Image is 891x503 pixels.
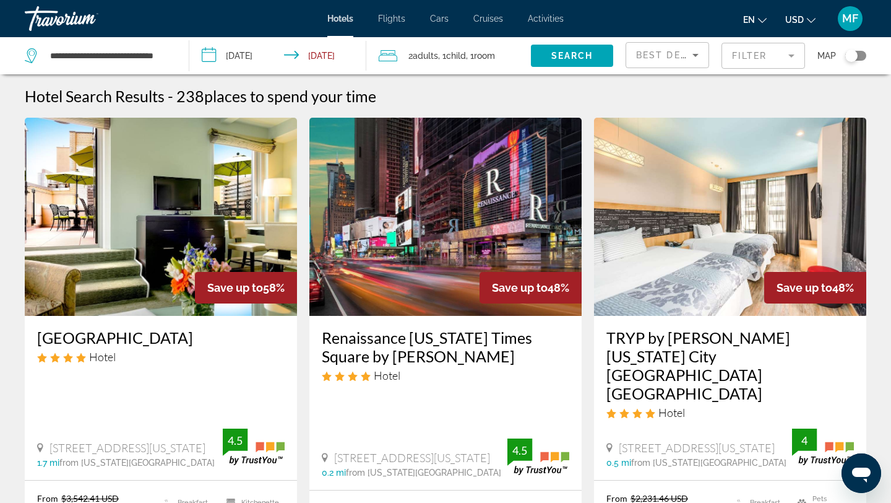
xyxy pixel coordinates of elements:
[841,453,881,493] iframe: Button to launch messaging window
[507,443,532,458] div: 4.5
[59,458,215,468] span: from [US_STATE][GEOGRAPHIC_DATA]
[322,328,569,365] a: Renaissance [US_STATE] Times Square by [PERSON_NAME]
[189,37,366,74] button: Check-in date: Oct 15, 2025 Check-out date: Oct 18, 2025
[413,51,438,61] span: Adults
[49,441,205,455] span: [STREET_ADDRESS][US_STATE]
[309,118,582,316] img: Hotel image
[834,6,866,32] button: User Menu
[374,369,400,382] span: Hotel
[195,272,297,304] div: 58%
[474,51,495,61] span: Room
[430,14,449,24] a: Cars
[37,458,59,468] span: 1.7 mi
[743,15,755,25] span: en
[346,468,501,478] span: from [US_STATE][GEOGRAPHIC_DATA]
[531,45,613,67] button: Search
[631,458,786,468] span: from [US_STATE][GEOGRAPHIC_DATA]
[446,51,466,61] span: Child
[327,14,353,24] a: Hotels
[322,369,569,382] div: 4 star Hotel
[785,15,804,25] span: USD
[37,328,285,347] a: [GEOGRAPHIC_DATA]
[743,11,767,28] button: Change language
[37,350,285,364] div: 4 star Hotel
[636,48,699,63] mat-select: Sort by
[408,47,438,64] span: 2
[25,87,165,105] h1: Hotel Search Results
[25,118,297,316] img: Hotel image
[322,468,346,478] span: 0.2 mi
[492,281,548,294] span: Save up to
[466,47,495,64] span: , 1
[207,281,263,294] span: Save up to
[606,406,854,419] div: 4 star Hotel
[507,439,569,475] img: trustyou-badge.svg
[792,429,854,465] img: trustyou-badge.svg
[528,14,564,24] a: Activities
[551,51,593,61] span: Search
[334,451,490,465] span: [STREET_ADDRESS][US_STATE]
[168,87,173,105] span: -
[176,87,376,105] h2: 238
[817,47,836,64] span: Map
[836,50,866,61] button: Toggle map
[606,328,854,403] a: TRYP by [PERSON_NAME] [US_STATE] City [GEOGRAPHIC_DATA] [GEOGRAPHIC_DATA]
[204,87,376,105] span: places to spend your time
[636,50,700,60] span: Best Deals
[438,47,466,64] span: , 1
[25,2,148,35] a: Travorium
[764,272,866,304] div: 48%
[366,37,531,74] button: Travelers: 2 adults, 1 child
[473,14,503,24] a: Cruises
[777,281,832,294] span: Save up to
[223,429,285,465] img: trustyou-badge.svg
[223,433,247,448] div: 4.5
[594,118,866,316] img: Hotel image
[606,458,631,468] span: 0.5 mi
[792,433,817,448] div: 4
[619,441,775,455] span: [STREET_ADDRESS][US_STATE]
[785,11,816,28] button: Change currency
[721,42,805,69] button: Filter
[658,406,685,419] span: Hotel
[378,14,405,24] a: Flights
[842,12,858,25] span: MF
[480,272,582,304] div: 48%
[89,350,116,364] span: Hotel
